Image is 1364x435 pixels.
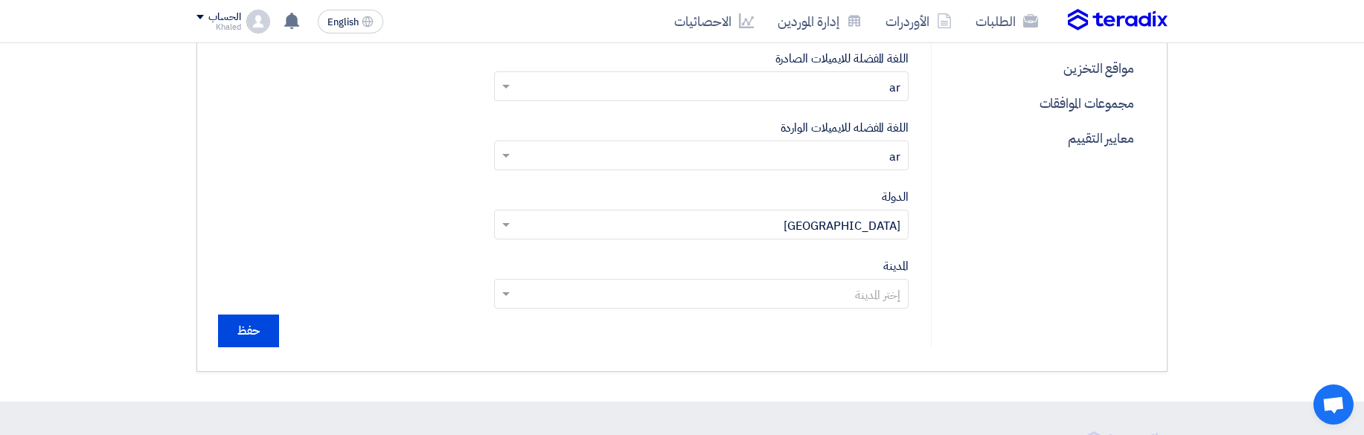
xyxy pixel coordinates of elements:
a: الطلبات [964,4,1050,39]
img: profile_test.png [246,10,270,33]
span: English [327,17,359,28]
p: معايير التقييم [950,120,1146,155]
a: الاحصائيات [662,4,766,39]
img: Teradix logo [1068,9,1168,31]
a: الأوردرات [874,4,964,39]
label: الدولة [882,188,908,206]
label: اللغة المفضله للايميلات الواردة [781,119,909,137]
div: Khaled [196,23,240,31]
p: مجموعات الموافقات [950,86,1146,120]
button: English [318,10,383,33]
div: الحساب [208,11,240,24]
a: إدارة الموردين [766,4,874,39]
p: مواقع التخزين [950,51,1146,86]
label: المدينة [883,257,908,275]
input: حفظ [218,315,279,347]
label: اللغة المفضلة للايميلات الصادرة [775,50,909,68]
div: Open chat [1313,384,1354,425]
